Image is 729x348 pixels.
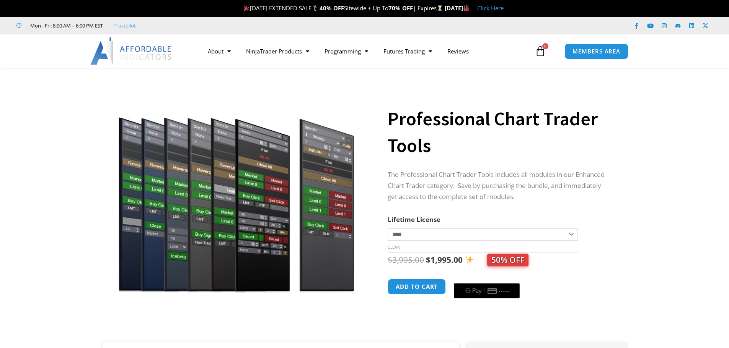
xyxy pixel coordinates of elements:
[499,288,511,294] text: ••••••
[524,40,557,62] a: 0
[388,169,611,202] p: The Professional Chart Trader Tools includes all modules in our Enhanced Chart Trader category. S...
[572,49,620,54] span: MEMBERS AREA
[388,254,392,265] span: $
[113,81,359,293] img: ProfessionalToolsBundlePage
[542,43,548,49] span: 0
[426,254,431,265] span: $
[445,4,470,12] strong: [DATE]
[388,279,446,295] button: Add to cart
[388,4,413,12] strong: 70% OFF
[477,4,504,12] a: Click Here
[388,304,611,311] iframe: PayPal Message 1
[238,42,317,60] a: NinjaTrader Products
[487,254,528,266] span: 50% OFF
[200,42,533,60] nav: Menu
[242,4,445,12] span: [DATE] EXTENDED SALE Sitewide + Up To | Expires
[90,37,173,65] img: LogoAI | Affordable Indicators – NinjaTrader
[244,5,250,11] img: 🎉
[463,5,469,11] img: 🏭
[564,44,628,59] a: MEMBERS AREA
[426,254,463,265] bdi: 1,995.00
[388,254,424,265] bdi: 3,995.00
[312,5,318,11] img: 🏌️‍♂️
[114,21,136,30] a: Trustpilot
[437,5,443,11] img: ⌛
[320,4,344,12] strong: 40% OFF
[28,21,103,30] span: Mon - Fri: 8:00 AM – 6:00 PM EST
[454,283,520,298] button: Buy with GPay
[317,42,376,60] a: Programming
[200,42,238,60] a: About
[376,42,440,60] a: Futures Trading
[388,105,611,159] h1: Professional Chart Trader Tools
[388,215,440,224] label: Lifetime License
[452,278,521,278] iframe: Secure express checkout frame
[388,244,400,250] a: Clear options
[465,256,473,264] img: ✨
[440,42,476,60] a: Reviews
